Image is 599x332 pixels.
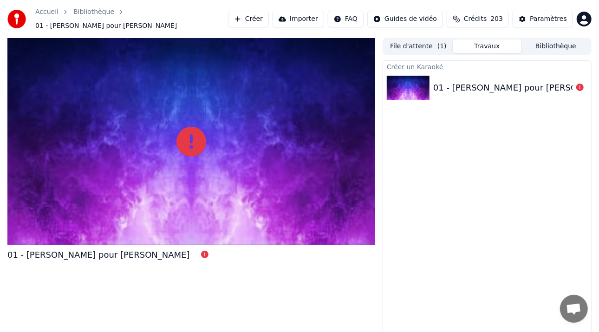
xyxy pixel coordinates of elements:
[464,14,487,24] span: Crédits
[7,10,26,28] img: youka
[521,39,590,53] button: Bibliothèque
[328,11,364,27] button: FAQ
[560,295,588,323] div: Ouvrir le chat
[513,11,573,27] button: Paramètres
[437,42,447,51] span: ( 1 )
[453,39,521,53] button: Travaux
[447,11,509,27] button: Crédits203
[383,61,591,72] div: Créer un Karaoké
[35,7,228,31] nav: breadcrumb
[73,7,114,17] a: Bibliothèque
[273,11,324,27] button: Importer
[530,14,567,24] div: Paramètres
[35,7,59,17] a: Accueil
[490,14,503,24] span: 203
[228,11,269,27] button: Créer
[35,21,177,31] span: 01 - [PERSON_NAME] pour [PERSON_NAME]
[7,248,190,261] div: 01 - [PERSON_NAME] pour [PERSON_NAME]
[367,11,443,27] button: Guides de vidéo
[384,39,453,53] button: File d'attente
